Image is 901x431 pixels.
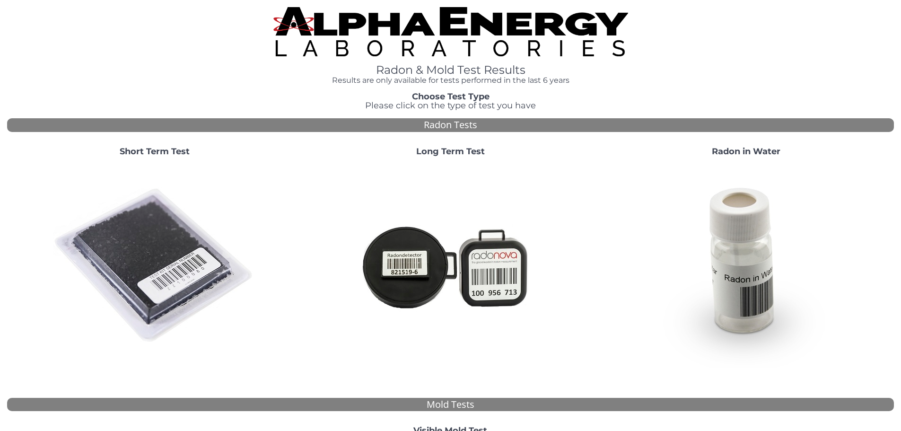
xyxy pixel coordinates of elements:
h1: Radon & Mold Test Results [273,64,628,76]
img: TightCrop.jpg [273,7,628,56]
img: Radtrak2vsRadtrak3.jpg [349,164,552,368]
strong: Long Term Test [416,146,485,157]
img: RadoninWater.jpg [644,164,848,368]
div: Radon Tests [7,118,894,132]
h4: Results are only available for tests performed in the last 6 years [273,76,628,85]
span: Please click on the type of test you have [365,100,536,111]
strong: Choose Test Type [412,91,490,102]
img: ShortTerm.jpg [53,164,256,368]
div: Mold Tests [7,398,894,412]
strong: Radon in Water [712,146,780,157]
strong: Short Term Test [120,146,190,157]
